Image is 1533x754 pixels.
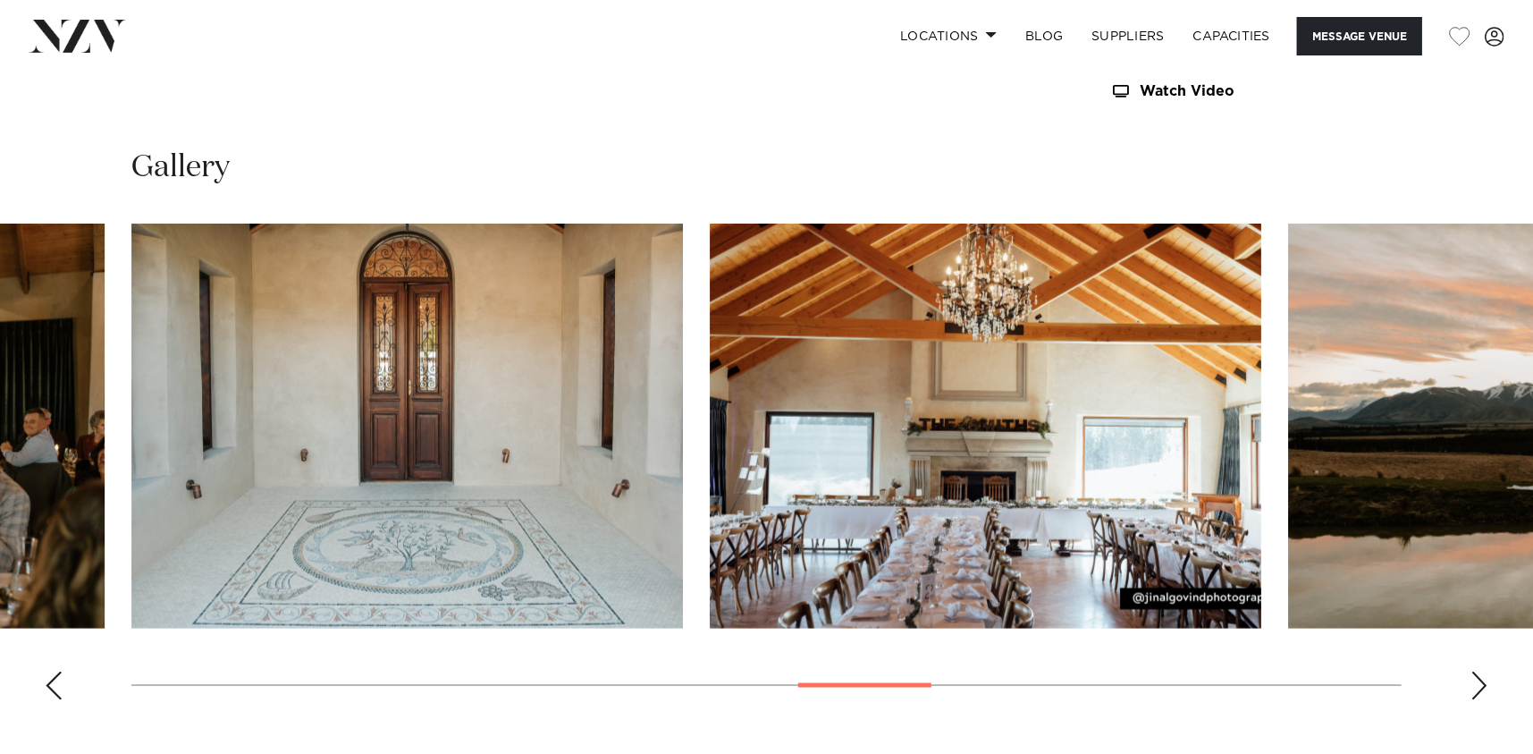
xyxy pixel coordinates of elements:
[131,224,683,629] swiper-slide: 12 / 21
[1179,17,1285,55] a: Capacities
[131,148,230,188] h2: Gallery
[29,20,126,52] img: nzv-logo.png
[1011,17,1077,55] a: BLOG
[710,224,1261,629] swiper-slide: 13 / 21
[1110,84,1402,99] a: Watch Video
[1077,17,1178,55] a: SUPPLIERS
[886,17,1011,55] a: Locations
[1297,17,1422,55] button: Message Venue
